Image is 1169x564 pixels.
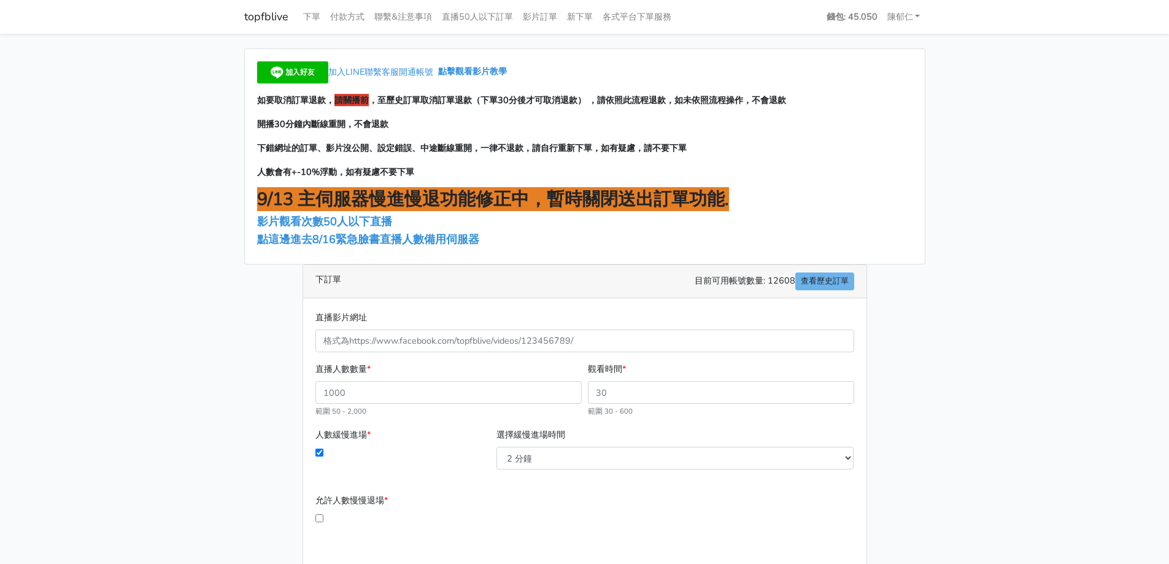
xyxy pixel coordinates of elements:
span: 加入LINE聯繫客服開通帳號 [328,66,433,78]
span: 開播30分鐘內斷線重開，不會退款 [257,118,388,130]
a: 直播50人以下訂單 [437,5,518,29]
input: 格式為https://www.facebook.com/topfblive/videos/123456789/ [315,330,854,352]
a: 點這邊進去8/16緊急臉書直播人數備用伺服器 [257,232,479,247]
label: 觀看時間 [588,362,626,376]
a: 50人以下直播 [323,214,395,229]
small: 範圍 30 - 600 [588,406,633,416]
img: 加入好友 [257,61,328,83]
a: 聯繫&注意事項 [369,5,437,29]
label: 直播影片網址 [315,311,367,325]
span: 如要取消訂單退款， [257,94,334,106]
span: ，至歷史訂單取消訂單退款（下單30分後才可取消退款） ，請依照此流程退款，如未依照流程操作，不會退款 [369,94,786,106]
a: 點擊觀看影片教學 [438,66,507,78]
span: 50人以下直播 [323,214,392,229]
a: 下單 [298,5,325,29]
span: 下錯網址的訂單、影片沒公開、設定錯誤、中途斷線重開，一律不退款，請自行重新下單，如有疑慮，請不要下單 [257,142,687,154]
label: 人數緩慢進場 [315,428,371,442]
a: 陳郁仁 [882,5,925,29]
label: 直播人數數量 [315,362,371,376]
label: 允許人數慢慢退場 [315,493,388,508]
span: 9/13 主伺服器慢進慢退功能修正中，暫時關閉送出訂單功能. [257,187,729,211]
a: 影片訂單 [518,5,562,29]
a: 影片觀看次數 [257,214,323,229]
a: 查看歷史訂單 [795,272,854,290]
span: 請關播前 [334,94,369,106]
a: 付款方式 [325,5,369,29]
input: 1000 [315,381,582,404]
strong: 錢包: 45.050 [827,10,878,23]
span: 人數會有+-10%浮動，如有疑慮不要下單 [257,166,414,178]
div: 下訂單 [303,265,866,298]
a: 各式平台下單服務 [598,5,676,29]
label: 選擇緩慢進場時間 [496,428,565,442]
a: 加入LINE聯繫客服開通帳號 [257,66,438,78]
a: 新下單 [562,5,598,29]
small: 範圍 50 - 2,000 [315,406,366,416]
span: 目前可用帳號數量: 12608 [695,272,854,290]
a: topfblive [244,5,288,29]
input: 30 [588,381,854,404]
a: 錢包: 45.050 [822,5,882,29]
